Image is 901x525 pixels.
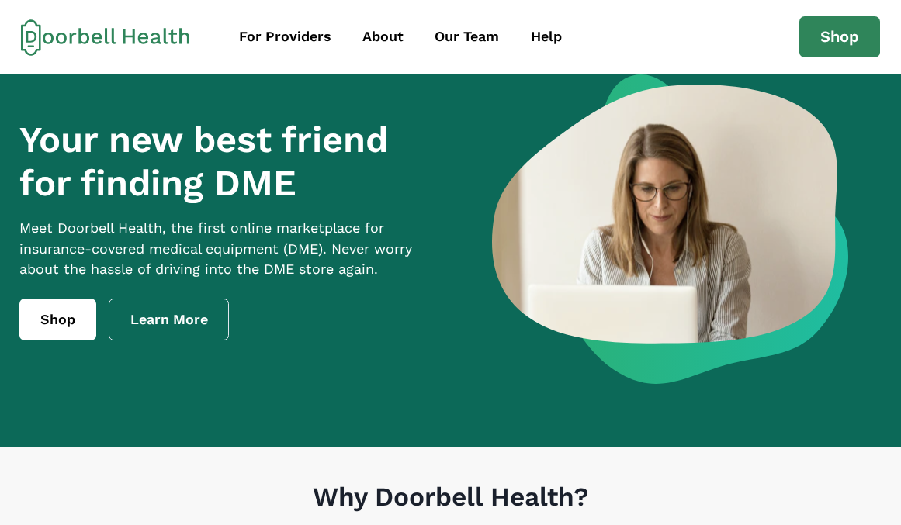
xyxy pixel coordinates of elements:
h1: Your new best friend for finding DME [19,118,442,206]
a: Shop [799,16,880,58]
a: Our Team [421,19,513,54]
img: a woman looking at a computer [492,74,848,384]
a: About [348,19,418,54]
a: Shop [19,299,96,340]
a: For Providers [225,19,345,54]
a: Learn More [109,299,230,340]
div: Help [531,26,562,47]
div: About [362,26,404,47]
div: For Providers [239,26,331,47]
div: Our Team [435,26,499,47]
a: Help [517,19,576,54]
p: Meet Doorbell Health, the first online marketplace for insurance-covered medical equipment (DME).... [19,218,442,281]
